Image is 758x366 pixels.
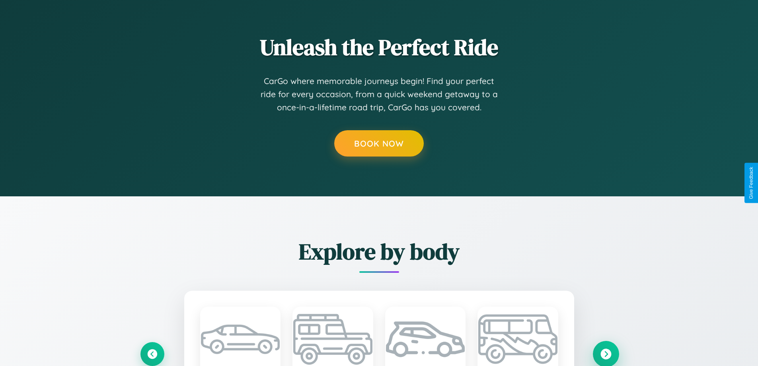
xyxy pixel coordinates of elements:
[140,236,618,267] h2: Explore by body
[334,130,424,157] button: Book Now
[140,32,618,63] h2: Unleash the Perfect Ride
[748,167,754,199] div: Give Feedback
[260,74,499,114] p: CarGo where memorable journeys begin! Find your perfect ride for every occasion, from a quick wee...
